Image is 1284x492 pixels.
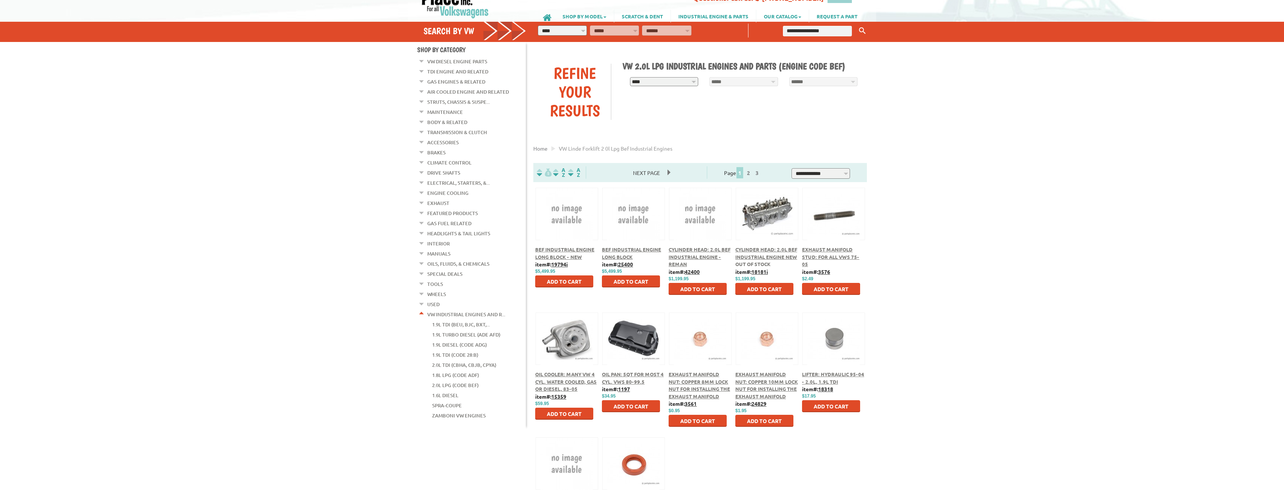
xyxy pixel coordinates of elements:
[427,239,450,248] a: Interior
[626,169,667,176] a: Next Page
[424,25,526,36] h4: Search by VW
[602,400,660,412] button: Add to Cart
[427,138,459,147] a: Accessories
[814,403,849,410] span: Add to Cart
[417,46,526,54] h4: Shop By Category
[735,400,766,407] b: item#:
[427,269,462,279] a: Special Deals
[802,386,833,392] b: item#:
[427,158,471,167] a: Climate Control
[427,188,468,198] a: Engine Cooling
[602,269,622,274] span: $5,499.95
[535,408,593,420] button: Add to Cart
[427,97,490,107] a: Struts, Chassis & Suspe...
[802,246,859,267] a: Exhaust Manifold Stud: For All VWs 75-05
[809,10,865,22] a: REQUEST A PART
[432,320,490,329] a: 1.9L TDI (BEU, BJC, BXT,...
[745,169,752,176] a: 2
[802,400,860,412] button: Add to Cart
[427,299,440,309] a: Used
[618,386,630,392] u: 1197
[427,198,449,208] a: Exhaust
[427,148,446,157] a: Brakes
[614,278,648,285] span: Add to Cart
[756,10,809,22] a: OUR CATALOG
[802,268,830,275] b: item#:
[427,107,463,117] a: Maintenance
[432,370,479,380] a: 1.8L LPG (Code ADF)
[427,279,443,289] a: Tools
[427,127,487,137] a: Transmission & Clutch
[754,169,760,176] a: 3
[669,408,680,413] span: $0.95
[802,283,860,295] button: Add to Cart
[669,276,688,281] span: $1,199.95
[685,268,700,275] u: 42400
[735,415,793,427] button: Add to Cart
[735,246,797,260] span: Cylinder Head: 2.0L BEF Industrial Engine New
[802,371,864,385] a: Lifter: Hydraulic 95-04 - 2.0L, 1.9L TDI
[614,10,670,22] a: SCRATCH & DENT
[427,67,488,76] a: TDI Engine and Related
[539,64,611,120] div: Refine Your Results
[602,393,616,399] span: $34.95
[751,268,768,275] u: 18181i
[427,77,485,87] a: Gas Engines & Related
[535,393,566,400] b: item#:
[427,117,467,127] a: Body & Related
[427,289,446,299] a: Wheels
[535,261,568,268] b: item#:
[427,87,509,97] a: Air Cooled Engine and Related
[551,393,566,400] u: 15359
[427,208,478,218] a: Featured Products
[535,401,549,406] span: $59.95
[680,286,715,292] span: Add to Cart
[552,168,567,177] img: Sort by Headline
[427,218,471,228] a: Gas Fuel Related
[814,286,849,292] span: Add to Cart
[751,400,766,407] u: 24829
[559,145,672,152] span: VW linde forklift 2 0l lpg bef industrial engines
[432,380,479,390] a: 2.0L LPG (Code BEF)
[671,10,756,22] a: INDUSTRIAL ENGINE & PARTS
[735,268,768,275] b: item#:
[567,168,582,177] img: Sort by Sales Rank
[602,386,630,392] b: item#:
[555,10,614,22] a: SHOP BY MODEL
[669,246,730,267] a: Cylinder Head: 2.0L BEF Industrial Engine - Reman
[669,371,730,399] a: Exhaust Manifold Nut: Copper 8mm Lock Nut for Installing the Exhaust Manifold
[427,229,490,238] a: Headlights & Tail Lights
[602,275,660,287] button: Add to Cart
[427,57,487,66] a: VW Diesel Engine Parts
[669,268,700,275] b: item#:
[602,371,664,385] a: Oil Pan: 5Qt For Most 4 Cyl. VWs 80-99.5
[735,371,798,399] span: Exhaust Manifold Nut: Copper 10mm Lock Nut for Installing the Exhaust Manifold
[747,286,782,292] span: Add to Cart
[736,167,743,178] span: 1
[537,168,552,177] img: filterpricelow.svg
[432,390,458,400] a: 1.6L Diesel
[535,275,593,287] button: Add to Cart
[551,261,568,268] u: 19794i
[802,276,813,281] span: $2.49
[535,269,555,274] span: $5,499.95
[735,276,755,281] span: $1,199.95
[427,178,490,188] a: Electrical, Starters, &...
[535,246,594,260] a: BEF Industrial Engine Long Block - New
[735,261,771,267] span: Out of stock
[707,166,778,179] div: Page
[432,360,496,370] a: 2.0L TDI (CBHA, CBJB, CPYA)
[669,283,727,295] button: Add to Cart
[747,417,782,424] span: Add to Cart
[427,310,505,319] a: VW Industrial Engines and R...
[432,411,486,420] a: Zamboni VW Engines
[533,145,548,152] a: Home
[535,371,597,392] a: Oil Cooler: Many VW 4 Cyl. water cooled, Gas or Diesel, 83-05
[602,246,661,260] span: BEF Industrial Engine Long Block
[618,261,633,268] u: 25400
[427,168,460,178] a: Drive Shafts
